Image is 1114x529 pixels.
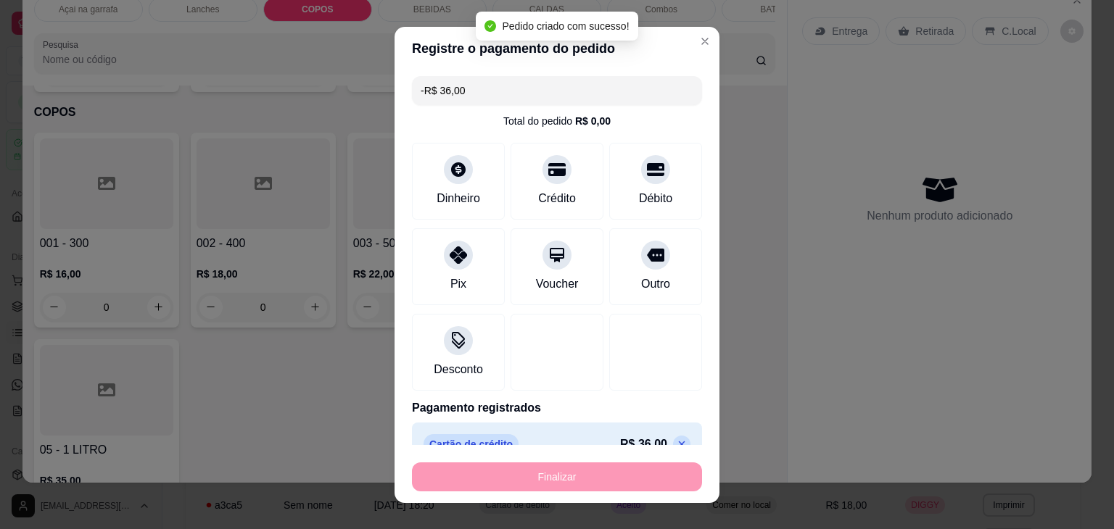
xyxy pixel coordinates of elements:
[450,275,466,293] div: Pix
[484,20,496,32] span: check-circle
[437,190,480,207] div: Dinheiro
[434,361,483,378] div: Desconto
[536,275,579,293] div: Voucher
[639,190,672,207] div: Débito
[421,76,693,105] input: Ex.: hambúrguer de cordeiro
[502,20,629,32] span: Pedido criado com sucesso!
[503,114,611,128] div: Total do pedido
[412,399,702,417] p: Pagamento registrados
[693,30,717,53] button: Close
[395,27,719,70] header: Registre o pagamento do pedido
[575,114,611,128] div: R$ 0,00
[641,275,670,293] div: Outro
[538,190,576,207] div: Crédito
[424,434,519,454] p: Cartão de crédito
[620,436,667,453] p: R$ 36,00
